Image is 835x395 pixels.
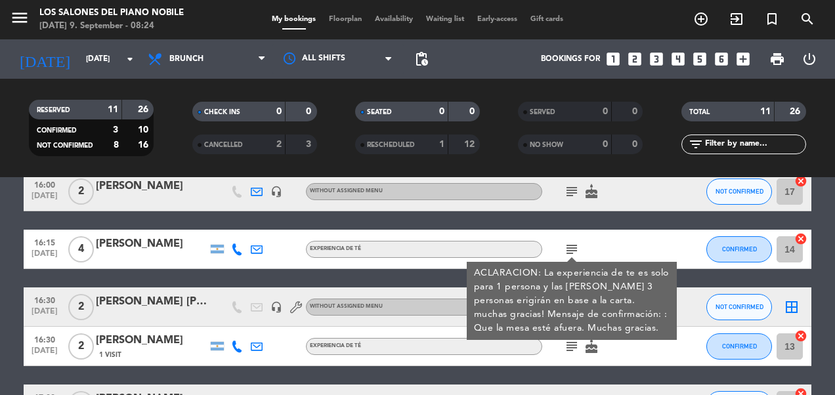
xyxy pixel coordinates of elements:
span: 16:30 [28,331,61,346]
span: [DATE] [28,192,61,207]
span: CONFIRMED [37,127,77,134]
span: 2 [68,294,94,320]
div: [DATE] 9. September - 08:24 [39,20,184,33]
strong: 26 [790,107,803,116]
span: SERVED [530,109,555,115]
i: cancel [794,175,807,188]
i: border_all [784,299,800,315]
i: add_circle_outline [693,11,709,27]
span: Without assigned menu [310,304,383,309]
span: NOT CONFIRMED [37,142,93,149]
strong: 0 [603,140,608,149]
strong: 10 [138,125,151,135]
span: pending_actions [414,51,429,67]
strong: 0 [632,140,640,149]
span: Waiting list [419,16,471,23]
i: arrow_drop_down [122,51,138,67]
span: NO SHOW [530,142,563,148]
span: [DATE] [28,249,61,264]
button: NOT CONFIRMED [706,294,772,320]
i: subject [564,184,580,199]
i: looks_6 [713,51,730,68]
strong: 26 [138,105,151,114]
button: CONFIRMED [706,236,772,262]
button: menu [10,8,30,32]
span: Gift cards [524,16,570,23]
span: print [769,51,785,67]
span: SEATED [367,109,392,115]
strong: 3 [113,125,118,135]
strong: 0 [439,107,444,116]
i: search [800,11,815,27]
span: CONFIRMED [722,245,757,253]
span: NOT CONFIRMED [716,188,763,195]
i: exit_to_app [729,11,744,27]
i: looks_one [605,51,622,68]
strong: 2 [276,140,282,149]
div: [PERSON_NAME] [PERSON_NAME] [96,293,207,310]
i: subject [564,339,580,354]
span: RESERVED [37,107,70,114]
strong: 3 [306,140,314,149]
i: cancel [794,329,807,343]
strong: 16 [138,140,151,150]
span: 4 [68,236,94,262]
i: turned_in_not [764,11,780,27]
strong: 0 [469,107,477,116]
span: 16:00 [28,177,61,192]
strong: 0 [603,107,608,116]
span: 2 [68,333,94,360]
i: headset_mic [270,301,282,313]
span: CHECK INS [204,109,240,115]
span: Floorplan [322,16,368,23]
i: subject [564,241,580,257]
i: power_settings_new [802,51,817,67]
strong: 0 [632,107,640,116]
span: My bookings [265,16,322,23]
div: [PERSON_NAME] [96,332,207,349]
div: [PERSON_NAME] [96,236,207,253]
strong: 0 [276,107,282,116]
span: EXPERIENCIA DE TÉ [310,343,361,348]
i: cake [584,184,599,199]
input: Filter by name... [704,137,805,152]
i: menu [10,8,30,28]
span: Early-access [471,16,524,23]
span: CONFIRMED [722,343,757,350]
strong: 8 [114,140,119,150]
span: 16:30 [28,292,61,307]
strong: 11 [108,105,118,114]
span: Brunch [169,54,203,64]
i: looks_4 [670,51,687,68]
strong: 11 [760,107,771,116]
span: 16:15 [28,234,61,249]
button: NOT CONFIRMED [706,178,772,205]
span: 1 Visit [99,350,121,360]
i: add_box [735,51,752,68]
i: looks_5 [691,51,708,68]
span: CANCELLED [204,142,243,148]
i: cake [584,339,599,354]
span: RESCHEDULED [367,142,415,148]
i: headset_mic [270,186,282,197]
span: TOTAL [689,109,710,115]
i: looks_two [626,51,643,68]
div: ACLARACION: La experiencia de te es solo para 1 persona y las [PERSON_NAME] 3 personas erigirán e... [474,266,670,335]
span: Without assigned menu [310,188,383,194]
span: NOT CONFIRMED [716,303,763,310]
i: looks_3 [648,51,665,68]
span: EXPERIENCIA DE TÉ [310,246,361,251]
span: Availability [368,16,419,23]
div: [PERSON_NAME] [96,178,207,195]
span: 2 [68,178,94,205]
div: LOG OUT [793,39,825,79]
span: [DATE] [28,307,61,322]
i: [DATE] [10,45,79,73]
span: Bookings for [541,54,600,64]
i: cancel [794,232,807,245]
strong: 12 [464,140,477,149]
button: CONFIRMED [706,333,772,360]
span: [DATE] [28,346,61,362]
strong: 0 [306,107,314,116]
i: filter_list [688,136,704,152]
